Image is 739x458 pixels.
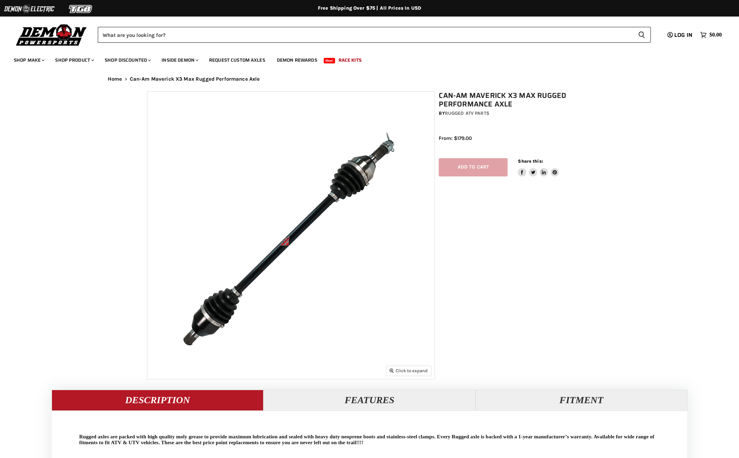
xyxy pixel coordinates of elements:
img: Can-Am Maverick X3 Max Rugged Performance Axle [147,92,435,379]
a: Shop Product [50,53,98,67]
button: Fitment [476,390,687,410]
div: by [439,110,596,117]
a: Rugged ATV Parts [445,110,489,116]
img: Demon Powersports [14,22,89,47]
a: Shop Make [9,53,49,67]
span: From: $179.00 [439,135,472,141]
a: Inside Demon [156,53,202,67]
img: TGB Logo 2 [55,2,107,16]
p: Rugged axles are packed with high quality moly grease to provide maximum lubrication and sealed w... [79,434,660,446]
a: $0.00 [697,30,725,40]
a: Home [108,76,122,82]
a: Log in [664,32,697,38]
a: Demon Rewards [272,53,322,67]
span: Log in [674,31,693,39]
span: $0.00 [709,32,722,38]
a: Request Custom Axles [204,53,270,67]
button: Click to expand [386,366,431,375]
input: Search [98,27,633,43]
span: Can-Am Maverick X3 Max Rugged Performance Axle [130,76,260,82]
ul: Main menu [9,50,720,67]
button: Search [633,27,651,43]
h1: Can-Am Maverick X3 Max Rugged Performance Axle [439,91,596,109]
form: Product [98,27,651,43]
div: Free Shipping Over $75 | All Prices In USD [94,5,645,11]
button: Description [52,390,263,410]
a: Shop Discounted [100,53,155,67]
a: Race Kits [333,53,367,67]
span: Click to expand [389,368,428,373]
span: Share this: [518,159,543,164]
aside: Share this: [518,158,559,176]
img: Demon Electric Logo 2 [3,2,55,16]
span: New! [324,58,335,63]
nav: Breadcrumbs [94,76,645,82]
